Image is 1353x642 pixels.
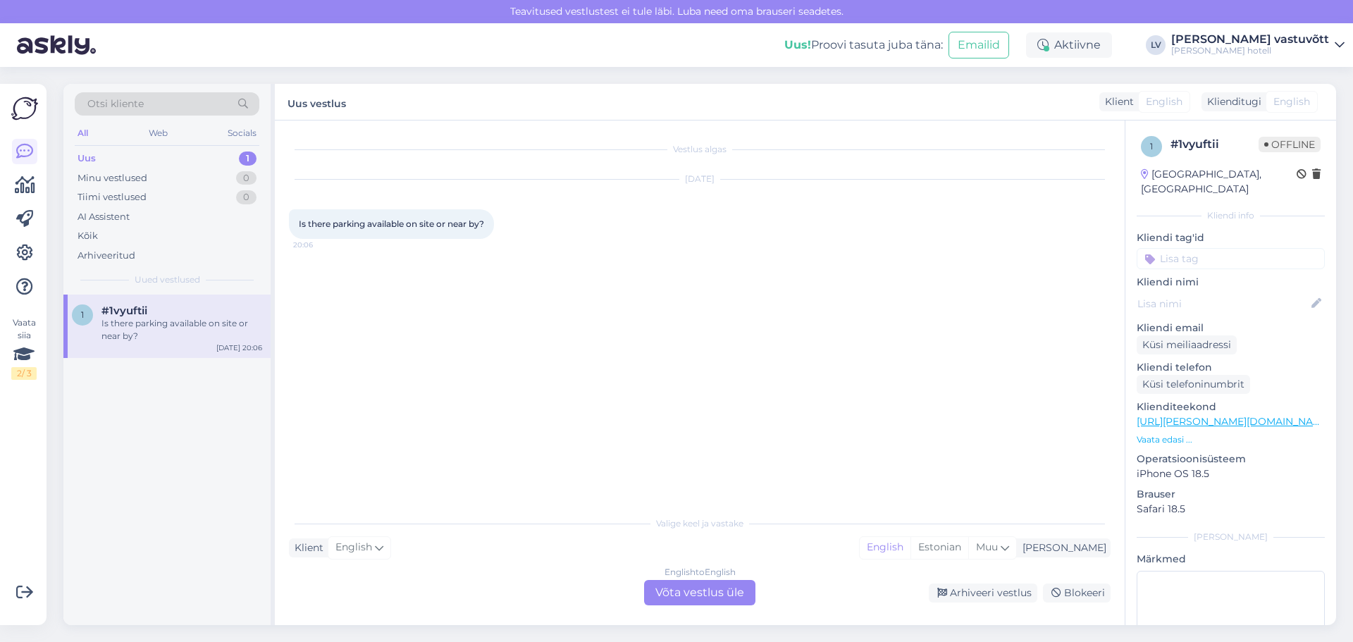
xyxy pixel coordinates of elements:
div: Uus [78,152,96,166]
div: Arhiveeritud [78,249,135,263]
div: English to English [665,566,736,579]
span: English [1273,94,1310,109]
span: English [335,540,372,555]
p: Safari 18.5 [1137,502,1325,517]
a: [URL][PERSON_NAME][DOMAIN_NAME] [1137,415,1331,428]
div: [PERSON_NAME] [1017,541,1106,555]
div: [PERSON_NAME] hotell [1171,45,1329,56]
span: 1 [81,309,84,320]
div: Võta vestlus üle [644,580,755,605]
p: Kliendi nimi [1137,275,1325,290]
div: Minu vestlused [78,171,147,185]
div: Küsi meiliaadressi [1137,335,1237,354]
span: Muu [976,541,998,553]
span: Is there parking available on site or near by? [299,218,484,229]
img: Askly Logo [11,95,38,122]
div: [DATE] 20:06 [216,342,262,353]
p: Operatsioonisüsteem [1137,452,1325,467]
span: 1 [1150,141,1153,152]
div: LV [1146,35,1166,55]
button: Emailid [949,32,1009,58]
div: 2 / 3 [11,367,37,380]
input: Lisa tag [1137,248,1325,269]
div: AI Assistent [78,210,130,224]
div: Arhiveeri vestlus [929,584,1037,603]
p: Kliendi tag'id [1137,230,1325,245]
div: Klienditugi [1201,94,1261,109]
p: Brauser [1137,487,1325,502]
p: Kliendi telefon [1137,360,1325,375]
div: Vaata siia [11,316,37,380]
div: Aktiivne [1026,32,1112,58]
div: Kõik [78,229,98,243]
div: [DATE] [289,173,1111,185]
div: Tiimi vestlused [78,190,147,204]
div: English [860,537,910,558]
label: Uus vestlus [288,92,346,111]
p: iPhone OS 18.5 [1137,467,1325,481]
div: # 1vyuftii [1170,136,1259,153]
div: 0 [236,171,257,185]
span: #1vyuftii [101,304,147,317]
div: Estonian [910,537,968,558]
input: Lisa nimi [1137,296,1309,311]
div: Klient [289,541,323,555]
div: All [75,124,91,142]
p: Vaata edasi ... [1137,433,1325,446]
div: Proovi tasuta juba täna: [784,37,943,54]
span: 20:06 [293,240,346,250]
span: Uued vestlused [135,273,200,286]
div: Valige keel ja vastake [289,517,1111,530]
div: Blokeeri [1043,584,1111,603]
div: Web [146,124,171,142]
div: Kliendi info [1137,209,1325,222]
div: Vestlus algas [289,143,1111,156]
div: Küsi telefoninumbrit [1137,375,1250,394]
div: Socials [225,124,259,142]
b: Uus! [784,38,811,51]
span: Offline [1259,137,1321,152]
div: Klient [1099,94,1134,109]
p: Kliendi email [1137,321,1325,335]
div: [PERSON_NAME] [1137,531,1325,543]
a: [PERSON_NAME] vastuvõtt[PERSON_NAME] hotell [1171,34,1345,56]
p: Märkmed [1137,552,1325,567]
div: [PERSON_NAME] vastuvõtt [1171,34,1329,45]
p: Klienditeekond [1137,400,1325,414]
div: 0 [236,190,257,204]
span: English [1146,94,1182,109]
span: Otsi kliente [87,97,144,111]
div: 1 [239,152,257,166]
div: Is there parking available on site or near by? [101,317,262,342]
div: [GEOGRAPHIC_DATA], [GEOGRAPHIC_DATA] [1141,167,1297,197]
